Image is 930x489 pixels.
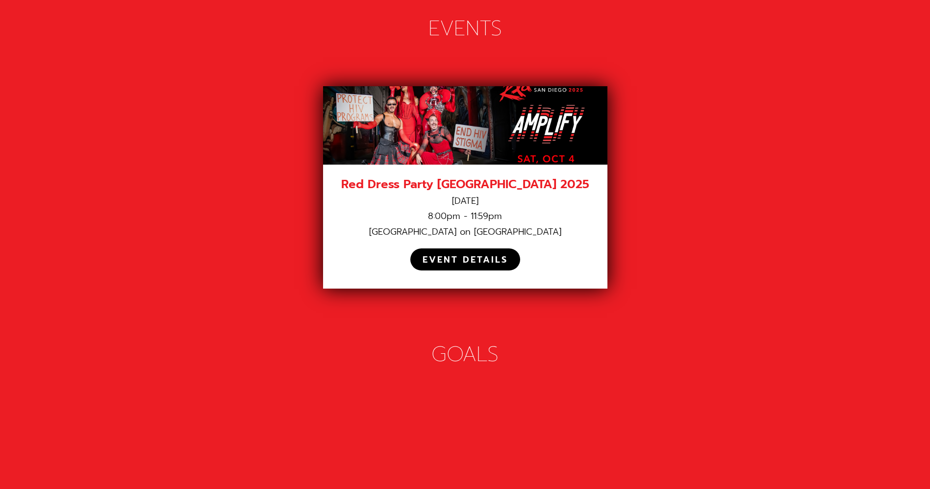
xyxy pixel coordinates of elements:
[335,211,595,222] div: 8:00pm - 11:59pm
[161,341,769,368] div: GOALS
[335,177,595,192] div: Red Dress Party [GEOGRAPHIC_DATA] 2025
[323,86,607,289] a: Red Dress Party [GEOGRAPHIC_DATA] 2025[DATE]8:00pm - 11:59pm[GEOGRAPHIC_DATA] on [GEOGRAPHIC_DATA...
[423,254,508,266] div: EVENT DETAILS
[335,226,595,238] div: [GEOGRAPHIC_DATA] on [GEOGRAPHIC_DATA]
[335,196,595,207] div: [DATE]
[161,15,769,42] div: EVENTS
